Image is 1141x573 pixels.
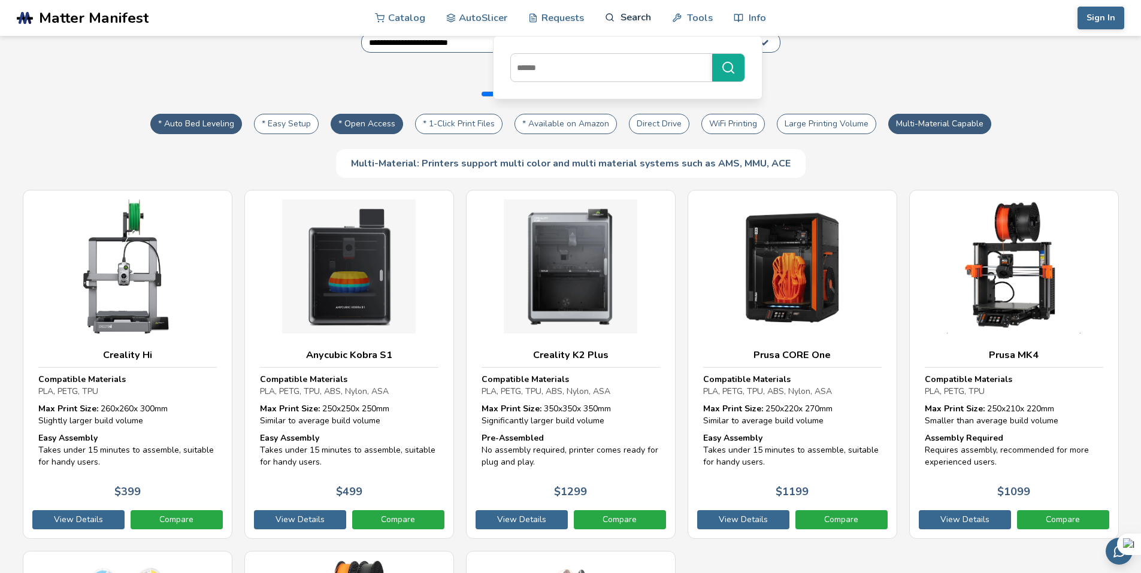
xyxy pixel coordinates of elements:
a: Compare [131,510,223,529]
div: No assembly required, printer comes ready for plug and play. [482,432,660,468]
button: * 1-Click Print Files [415,114,503,134]
strong: Easy Assembly [703,432,762,444]
span: PLA, PETG, TPU [925,386,985,397]
a: Compare [1017,510,1109,529]
button: Multi-Material Capable [888,114,991,134]
strong: Max Print Size: [260,403,320,414]
a: Creality HiCompatible MaterialsPLA, PETG, TPUMax Print Size: 260x260x 300mmSlightly larger build ... [23,190,232,539]
button: * Easy Setup [254,114,319,134]
a: View Details [697,510,789,529]
span: PLA, PETG, TPU [38,386,98,397]
strong: Compatible Materials [925,374,1012,385]
button: * Open Access [331,114,403,134]
a: Compare [352,510,444,529]
strong: Max Print Size: [925,403,985,414]
h3: Prusa CORE One [703,349,882,361]
a: View Details [32,510,125,529]
strong: Compatible Materials [260,374,347,385]
button: Sign In [1078,7,1124,29]
strong: Compatible Materials [38,374,126,385]
div: 260 x 260 x 300 mm Slightly larger build volume [38,403,217,426]
div: 250 x 210 x 220 mm Smaller than average build volume [925,403,1103,426]
div: Takes under 15 minutes to assemble, suitable for handy users. [260,432,438,468]
strong: Max Print Size: [703,403,763,414]
a: Prusa CORE OneCompatible MaterialsPLA, PETG, TPU, ABS, Nylon, ASAMax Print Size: 250x220x 270mmSi... [688,190,897,539]
strong: Max Print Size: [482,403,541,414]
div: 250 x 250 x 250 mm Similar to average build volume [260,403,438,426]
a: Anycubic Kobra S1Compatible MaterialsPLA, PETG, TPU, ABS, Nylon, ASAMax Print Size: 250x250x 250m... [244,190,454,539]
p: $ 1299 [554,486,587,498]
div: Takes under 15 minutes to assemble, suitable for handy users. [38,432,217,468]
div: 350 x 350 x 350 mm Significantly larger build volume [482,403,660,426]
a: Creality K2 PlusCompatible MaterialsPLA, PETG, TPU, ABS, Nylon, ASAMax Print Size: 350x350x 350mm... [466,190,676,539]
span: PLA, PETG, TPU, ABS, Nylon, ASA [703,386,832,397]
button: Direct Drive [629,114,689,134]
strong: Compatible Materials [703,374,791,385]
a: View Details [476,510,568,529]
strong: Pre-Assembled [482,432,544,444]
button: Large Printing Volume [777,114,876,134]
span: PLA, PETG, TPU, ABS, Nylon, ASA [260,386,389,397]
p: $ 1199 [776,486,809,498]
strong: Max Print Size: [38,403,98,414]
a: Compare [574,510,666,529]
button: * Available on Amazon [514,114,617,134]
a: View Details [919,510,1011,529]
p: $ 499 [336,486,362,498]
button: WiFi Printing [701,114,765,134]
a: Prusa MK4Compatible MaterialsPLA, PETG, TPUMax Print Size: 250x210x 220mmSmaller than average bui... [909,190,1119,539]
div: 250 x 220 x 270 mm Similar to average build volume [703,403,882,426]
strong: Compatible Materials [482,374,569,385]
button: Send feedback via email [1106,538,1133,565]
strong: Easy Assembly [260,432,319,444]
a: Compare [795,510,888,529]
button: * Auto Bed Leveling [150,114,242,134]
h3: Anycubic Kobra S1 [260,349,438,361]
span: PLA, PETG, TPU, ABS, Nylon, ASA [482,386,610,397]
h3: Prusa MK4 [925,349,1103,361]
h3: Creality Hi [38,349,217,361]
h3: Creality K2 Plus [482,349,660,361]
p: $ 399 [114,486,141,498]
a: View Details [254,510,346,529]
strong: Easy Assembly [38,432,98,444]
div: Requires assembly, recommended for more experienced users. [925,432,1103,468]
p: $ 1099 [997,486,1030,498]
div: Takes under 15 minutes to assemble, suitable for handy users. [703,432,882,468]
span: Matter Manifest [39,10,149,26]
strong: Assembly Required [925,432,1003,444]
div: Multi-Material: Printers support multi color and multi material systems such as AMS, MMU, ACE [336,149,806,178]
